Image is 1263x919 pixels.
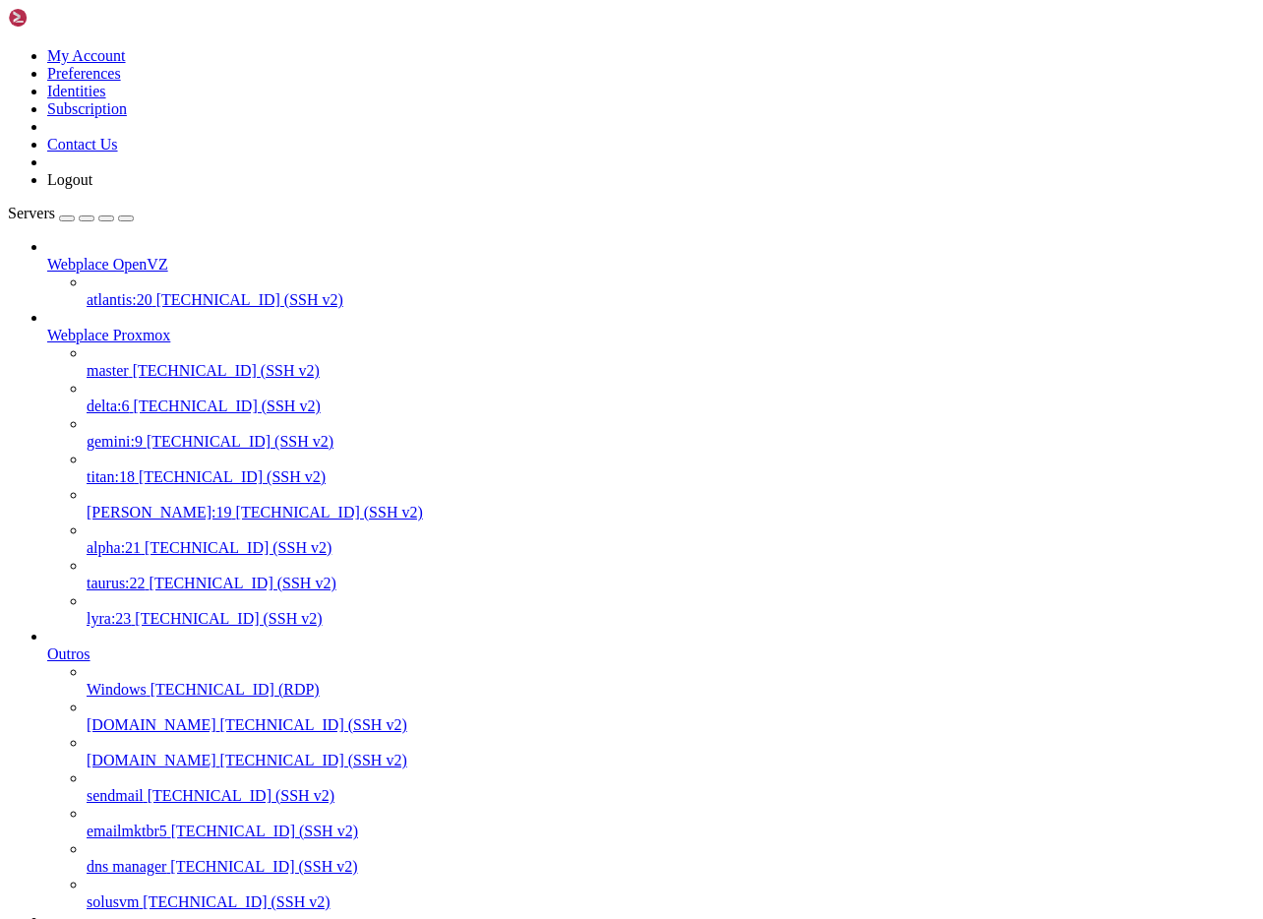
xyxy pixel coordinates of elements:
[87,433,143,450] span: gemini:9
[47,47,126,64] a: My Account
[87,699,1255,734] li: [DOMAIN_NAME] [TECHNICAL_ID] (SSH v2)
[170,858,357,875] span: [TECHNICAL_ID] (SSH v2)
[87,840,1255,876] li: dns manager [TECHNICAL_ID] (SSH v2)
[47,100,127,117] a: Subscription
[87,610,131,627] span: lyra:23
[87,468,1255,486] a: titan:18 [TECHNICAL_ID] (SSH v2)
[135,610,322,627] span: [TECHNICAL_ID] (SSH v2)
[87,274,1255,309] li: atlantis:20 [TECHNICAL_ID] (SSH v2)
[150,575,336,591] span: [TECHNICAL_ID] (SSH v2)
[87,752,216,768] span: [DOMAIN_NAME]
[87,858,166,875] span: dns manager
[87,398,1255,415] a: delta:6 [TECHNICAL_ID] (SSH v2)
[145,539,331,556] span: [TECHNICAL_ID] (SSH v2)
[150,681,320,698] span: [TECHNICAL_ID] (RDP)
[47,309,1255,628] li: Webplace Proxmox
[236,504,423,521] span: [TECHNICAL_ID] (SSH v2)
[87,344,1255,380] li: master [TECHNICAL_ID] (SSH v2)
[87,362,1255,380] a: master [TECHNICAL_ID] (SSH v2)
[87,486,1255,521] li: [PERSON_NAME]:19 [TECHNICAL_ID] (SSH v2)
[47,171,92,188] a: Logout
[87,539,141,556] span: alpha:21
[87,415,1255,451] li: gemini:9 [TECHNICAL_ID] (SSH v2)
[8,205,134,221] a: Servers
[87,398,130,414] span: delta:6
[143,893,330,910] span: [TECHNICAL_ID] (SSH v2)
[47,645,90,662] span: Outros
[47,327,170,343] span: Webplace Proxmox
[147,433,333,450] span: [TECHNICAL_ID] (SSH v2)
[220,716,407,733] span: [TECHNICAL_ID] (SSH v2)
[87,787,1255,805] a: sendmail [TECHNICAL_ID] (SSH v2)
[87,575,1255,592] a: taurus:22 [TECHNICAL_ID] (SSH v2)
[87,716,216,733] span: [DOMAIN_NAME]
[47,327,1255,344] a: Webplace Proxmox
[156,291,343,308] span: [TECHNICAL_ID] (SSH v2)
[133,362,320,379] span: [TECHNICAL_ID] (SSH v2)
[87,521,1255,557] li: alpha:21 [TECHNICAL_ID] (SSH v2)
[87,734,1255,769] li: [DOMAIN_NAME] [TECHNICAL_ID] (SSH v2)
[47,65,121,82] a: Preferences
[87,681,1255,699] a: Windows [TECHNICAL_ID] (RDP)
[87,380,1255,415] li: delta:6 [TECHNICAL_ID] (SSH v2)
[87,610,1255,628] a: lyra:23 [TECHNICAL_ID] (SSH v2)
[8,8,121,28] img: Shellngn
[47,628,1255,911] li: Outros
[134,398,321,414] span: [TECHNICAL_ID] (SSH v2)
[8,205,55,221] span: Servers
[47,83,106,99] a: Identities
[87,805,1255,840] li: emailmktbr5 [TECHNICAL_ID] (SSH v2)
[87,716,1255,734] a: [DOMAIN_NAME] [TECHNICAL_ID] (SSH v2)
[87,291,1255,309] a: atlantis:20 [TECHNICAL_ID] (SSH v2)
[87,557,1255,592] li: taurus:22 [TECHNICAL_ID] (SSH v2)
[87,575,146,591] span: taurus:22
[87,893,139,910] span: solusvm
[87,787,144,804] span: sendmail
[87,823,167,839] span: emailmktbr5
[87,893,1255,911] a: solusvm [TECHNICAL_ID] (SSH v2)
[47,645,1255,663] a: Outros
[87,823,1255,840] a: emailmktbr5 [TECHNICAL_ID] (SSH v2)
[87,592,1255,628] li: lyra:23 [TECHNICAL_ID] (SSH v2)
[87,876,1255,911] li: solusvm [TECHNICAL_ID] (SSH v2)
[171,823,358,839] span: [TECHNICAL_ID] (SSH v2)
[47,136,118,153] a: Contact Us
[47,238,1255,309] li: Webplace OpenVZ
[87,291,152,308] span: atlantis:20
[47,256,1255,274] a: Webplace OpenVZ
[139,468,326,485] span: [TECHNICAL_ID] (SSH v2)
[87,451,1255,486] li: titan:18 [TECHNICAL_ID] (SSH v2)
[87,504,1255,521] a: [PERSON_NAME]:19 [TECHNICAL_ID] (SSH v2)
[220,752,407,768] span: [TECHNICAL_ID] (SSH v2)
[87,468,135,485] span: titan:18
[87,752,1255,769] a: [DOMAIN_NAME] [TECHNICAL_ID] (SSH v2)
[148,787,334,804] span: [TECHNICAL_ID] (SSH v2)
[47,256,168,273] span: Webplace OpenVZ
[87,769,1255,805] li: sendmail [TECHNICAL_ID] (SSH v2)
[87,362,129,379] span: master
[87,433,1255,451] a: gemini:9 [TECHNICAL_ID] (SSH v2)
[87,681,147,698] span: Windows
[87,504,232,521] span: [PERSON_NAME]:19
[87,858,1255,876] a: dns manager [TECHNICAL_ID] (SSH v2)
[87,663,1255,699] li: Windows [TECHNICAL_ID] (RDP)
[87,539,1255,557] a: alpha:21 [TECHNICAL_ID] (SSH v2)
